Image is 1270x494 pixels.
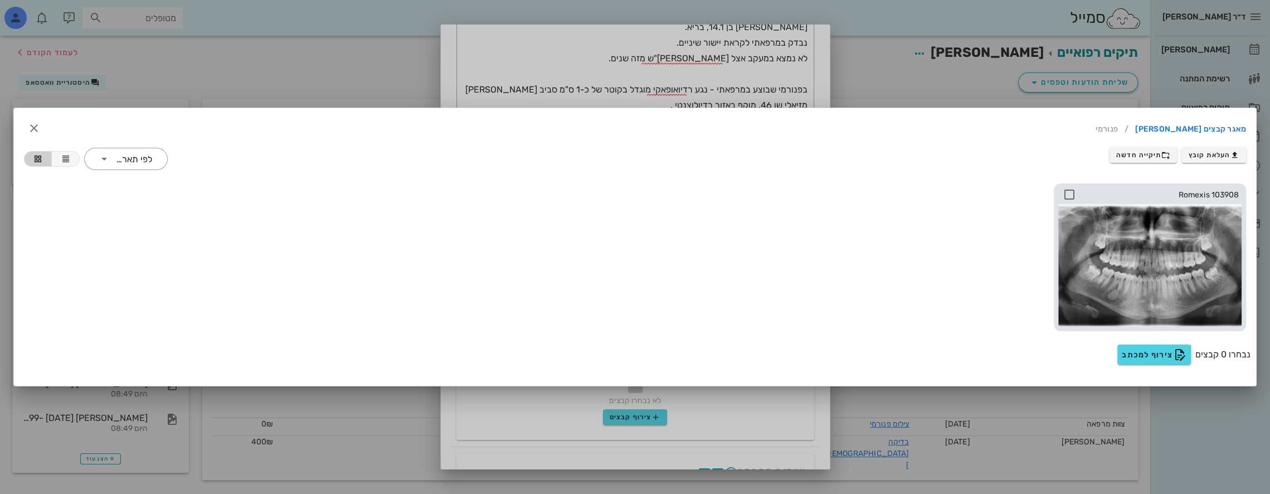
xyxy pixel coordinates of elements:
span: צירוף למכתב [1122,348,1186,361]
button: העלאת קובץ [1181,147,1246,163]
a: מאגר קבצים [PERSON_NAME] [1135,120,1246,138]
span: העלאת קובץ [1189,151,1239,159]
li: / [1118,120,1135,138]
span: Romexis 103908 [1079,189,1239,201]
span: תיקייה חדשה [1116,151,1170,159]
button: תיקייה חדשה [1110,147,1177,163]
div: לפי תאריך [84,148,168,170]
span: נבחרו 0 קבצים [1195,348,1250,361]
button: צירוף למכתב [1117,345,1191,365]
div: לפי תאריך [115,154,152,164]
